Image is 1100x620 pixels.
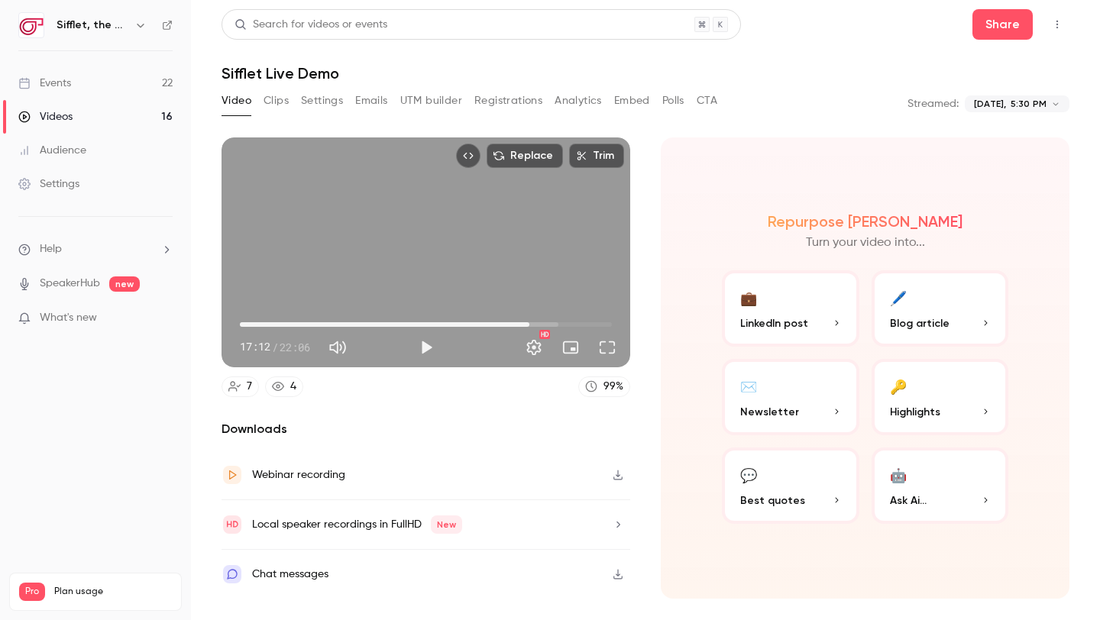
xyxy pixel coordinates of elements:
h6: Sifflet, the AI-augmented data observability platform built for data teams with business users in... [57,18,128,33]
button: Turn on miniplayer [555,332,586,363]
div: ✉️ [740,374,757,398]
button: Play [411,332,442,363]
span: Best quotes [740,492,805,509]
span: Ask Ai... [890,492,927,509]
button: 🤖Ask Ai... [872,447,1009,524]
div: 🖊️ [890,286,907,309]
div: 4 [290,379,296,395]
button: Full screen [592,332,623,363]
div: Settings [18,176,79,192]
button: Clips [264,89,289,113]
button: Share [972,9,1033,40]
button: Polls [662,89,684,113]
span: Help [40,241,62,257]
button: Registrations [474,89,542,113]
span: Newsletter [740,404,799,420]
h1: Sifflet Live Demo [222,64,1069,82]
h2: Repurpose [PERSON_NAME] [768,212,962,231]
button: Video [222,89,251,113]
div: Local speaker recordings in FullHD [252,515,462,534]
button: Mute [322,332,353,363]
div: 17:12 [240,339,310,355]
button: Settings [301,89,343,113]
iframe: Noticeable Trigger [154,312,173,325]
div: 99 % [603,379,623,395]
button: CTA [697,89,717,113]
span: LinkedIn post [740,315,808,331]
button: ✉️Newsletter [722,359,859,435]
div: 🤖 [890,463,907,486]
button: Embed [614,89,650,113]
button: 🖊️Blog article [872,270,1009,347]
div: Search for videos or events [235,17,387,33]
a: 99% [578,376,630,397]
span: 17:12 [240,339,270,355]
button: 💬Best quotes [722,447,859,524]
a: SpeakerHub [40,276,100,292]
button: Settings [519,332,549,363]
button: Analytics [555,89,602,113]
div: HD [539,330,550,339]
p: Turn your video into... [806,234,925,252]
div: 7 [247,379,252,395]
button: 💼LinkedIn post [722,270,859,347]
button: Trim [569,144,624,168]
span: 5:30 PM [1011,97,1047,111]
span: Highlights [890,404,940,420]
div: 💼 [740,286,757,309]
span: [DATE], [974,97,1006,111]
div: Events [18,76,71,91]
a: 7 [222,376,259,397]
p: Streamed: [907,96,959,111]
div: Chat messages [252,565,328,583]
span: new [109,276,140,292]
button: Emails [355,89,387,113]
h2: Downloads [222,420,630,438]
button: UTM builder [400,89,462,113]
button: 🔑Highlights [872,359,1009,435]
div: Videos [18,109,73,124]
div: 💬 [740,463,757,486]
button: Replace [487,144,563,168]
div: Audience [18,143,86,158]
span: Blog article [890,315,950,331]
div: 🔑 [890,374,907,398]
span: / [272,339,278,355]
button: Embed video [456,144,480,168]
div: Webinar recording [252,466,345,484]
span: 22:06 [280,339,310,355]
span: What's new [40,310,97,326]
span: Pro [19,583,45,601]
button: Top Bar Actions [1045,12,1069,37]
img: Sifflet, the AI-augmented data observability platform built for data teams with business users in... [19,13,44,37]
span: Plan usage [54,586,172,598]
a: 4 [265,376,303,397]
span: New [431,515,462,534]
li: help-dropdown-opener [18,241,173,257]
